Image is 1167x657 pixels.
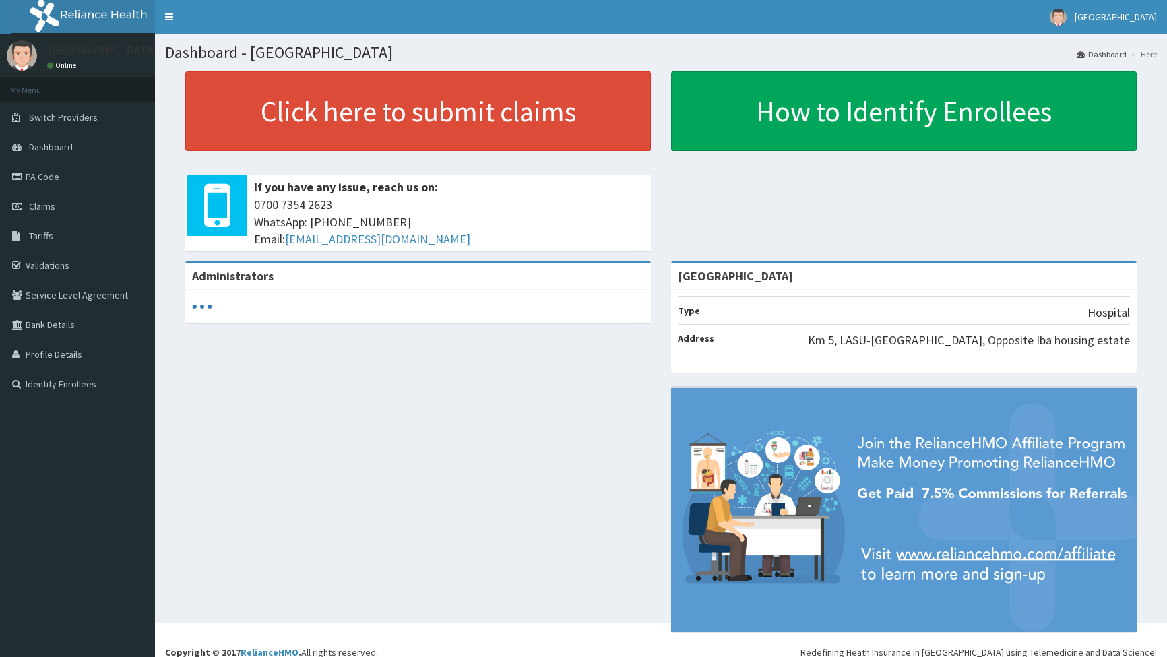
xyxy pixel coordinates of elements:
img: User Image [7,40,37,71]
a: Online [47,61,80,70]
a: Dashboard [1077,49,1127,60]
a: How to Identify Enrollees [671,71,1137,151]
img: User Image [1050,9,1067,26]
span: Tariffs [29,230,53,242]
span: 0700 7354 2623 WhatsApp: [PHONE_NUMBER] Email: [254,196,644,248]
span: Switch Providers [29,111,98,123]
strong: [GEOGRAPHIC_DATA] [678,268,793,284]
p: [GEOGRAPHIC_DATA] [47,44,158,56]
b: Address [678,332,714,344]
b: If you have any issue, reach us on: [254,179,438,195]
h1: Dashboard - [GEOGRAPHIC_DATA] [165,44,1157,61]
span: Claims [29,200,55,212]
img: provider-team-banner.png [671,388,1137,632]
a: [EMAIL_ADDRESS][DOMAIN_NAME] [285,231,470,247]
span: [GEOGRAPHIC_DATA] [1075,11,1157,23]
b: Type [678,305,700,317]
svg: audio-loading [192,296,212,317]
b: Administrators [192,268,274,284]
p: Hospital [1087,304,1130,321]
li: Here [1128,49,1157,60]
p: Km 5, LASU-[GEOGRAPHIC_DATA], Opposite Iba housing estate [808,332,1130,349]
span: Dashboard [29,141,73,153]
a: Click here to submit claims [185,71,651,151]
